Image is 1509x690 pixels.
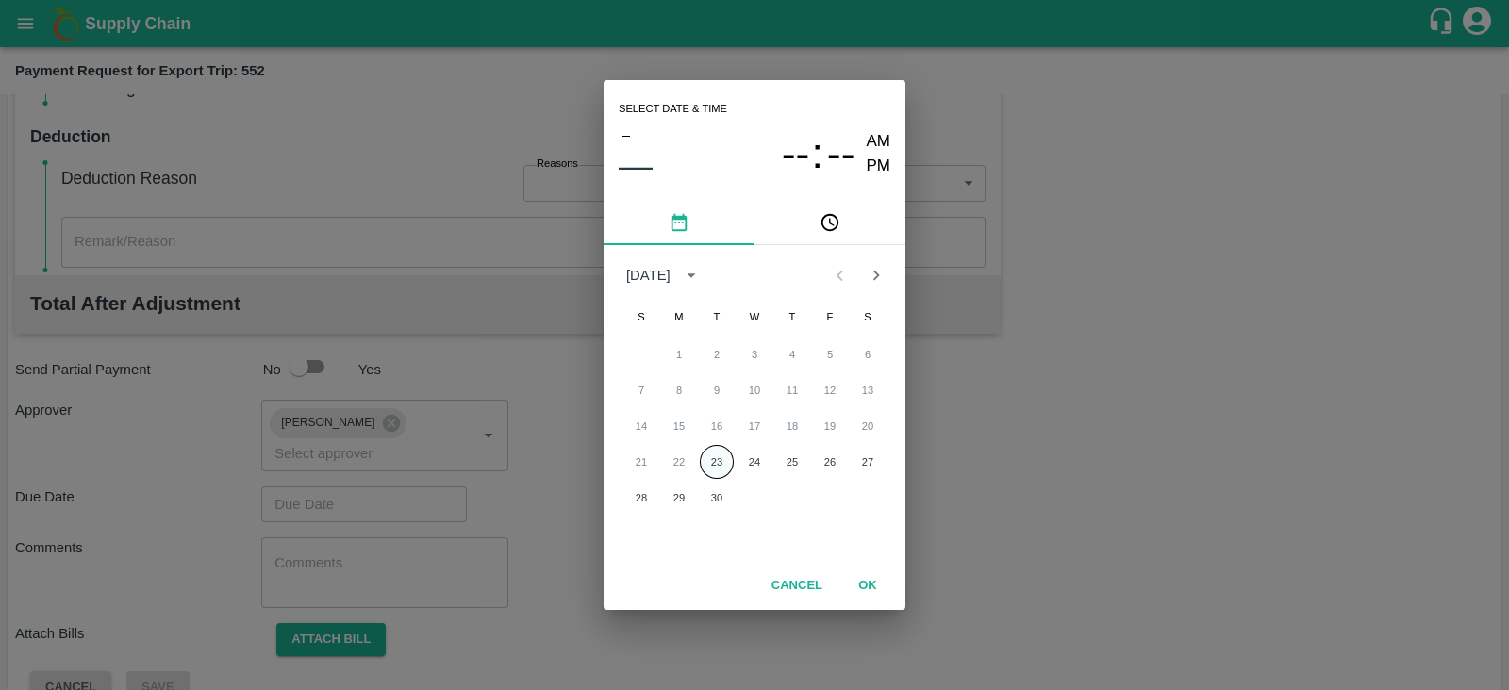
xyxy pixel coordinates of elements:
[700,481,734,515] button: 30
[626,265,671,286] div: [DATE]
[827,129,855,179] button: --
[619,123,634,147] button: –
[662,481,696,515] button: 29
[851,298,885,336] span: Saturday
[867,129,891,155] button: AM
[622,123,630,147] span: –
[738,445,771,479] button: 24
[813,445,847,479] button: 26
[782,129,810,178] span: --
[619,147,653,185] button: ––
[754,200,905,245] button: pick time
[604,200,754,245] button: pick date
[775,298,809,336] span: Thursday
[837,569,898,602] button: OK
[676,260,706,290] button: calendar view is open, switch to year view
[782,129,810,179] button: --
[811,129,822,179] span: :
[813,298,847,336] span: Friday
[858,257,894,293] button: Next month
[662,298,696,336] span: Monday
[700,298,734,336] span: Tuesday
[851,445,885,479] button: 27
[738,298,771,336] span: Wednesday
[764,569,830,602] button: Cancel
[827,129,855,178] span: --
[700,445,734,479] button: 23
[775,445,809,479] button: 25
[867,154,891,179] button: PM
[624,298,658,336] span: Sunday
[619,95,727,123] span: Select date & time
[624,481,658,515] button: 28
